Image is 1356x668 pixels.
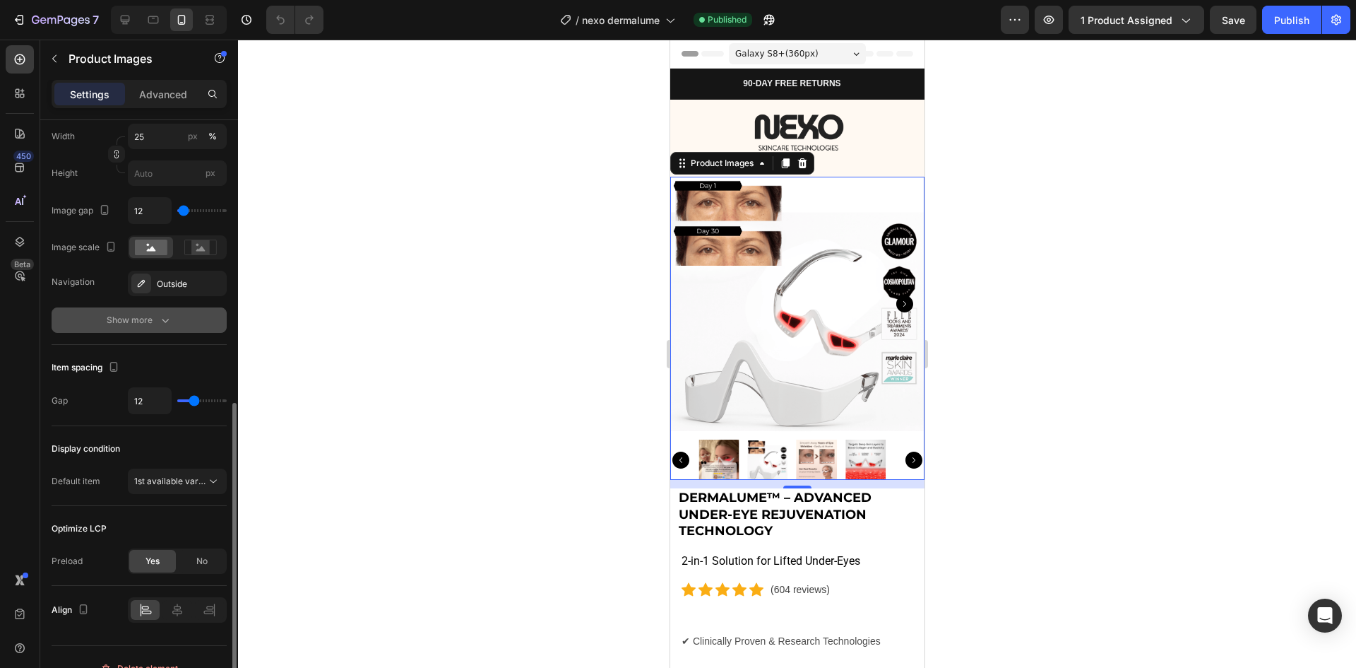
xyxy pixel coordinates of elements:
[157,278,223,291] div: Outside
[52,475,100,488] div: Default item
[52,522,107,535] div: Optimize LCP
[52,394,68,407] div: Gap
[11,259,34,270] div: Beta
[184,128,201,145] button: %
[196,555,208,568] span: No
[52,238,119,257] div: Image scale
[128,124,227,149] input: px%
[69,50,189,67] p: Product Images
[129,388,171,414] input: Auto
[52,443,120,455] div: Display condition
[52,130,75,143] label: Width
[1274,13,1309,28] div: Publish
[582,13,660,28] span: nexo dermalume
[145,555,160,568] span: Yes
[52,276,95,288] div: Navigation
[576,13,579,28] span: /
[134,476,213,486] span: 1st available variant
[52,307,227,333] button: Show more
[1069,6,1204,34] button: 1 product assigned
[1210,6,1256,34] button: Save
[52,555,83,568] div: Preload
[52,358,122,377] div: Item spacing
[708,13,747,26] span: Published
[1308,599,1342,633] div: Open Intercom Messenger
[93,11,99,28] p: 7
[52,201,113,221] div: Image gap
[208,130,217,143] div: %
[266,6,323,34] div: Undo/Redo
[188,130,198,143] div: px
[52,167,78,180] label: Height
[128,469,227,494] button: 1st available variant
[70,87,109,102] p: Settings
[6,6,105,34] button: 7
[128,160,227,186] input: px
[129,198,171,223] input: Auto
[13,151,34,162] div: 450
[1262,6,1321,34] button: Publish
[52,601,92,620] div: Align
[1081,13,1172,28] span: 1 product assigned
[107,313,172,327] div: Show more
[139,87,187,102] p: Advanced
[206,168,215,178] span: px
[670,40,924,668] iframe: To enrich screen reader interactions, please activate Accessibility in Grammarly extension settings
[1222,14,1245,26] span: Save
[204,128,221,145] button: px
